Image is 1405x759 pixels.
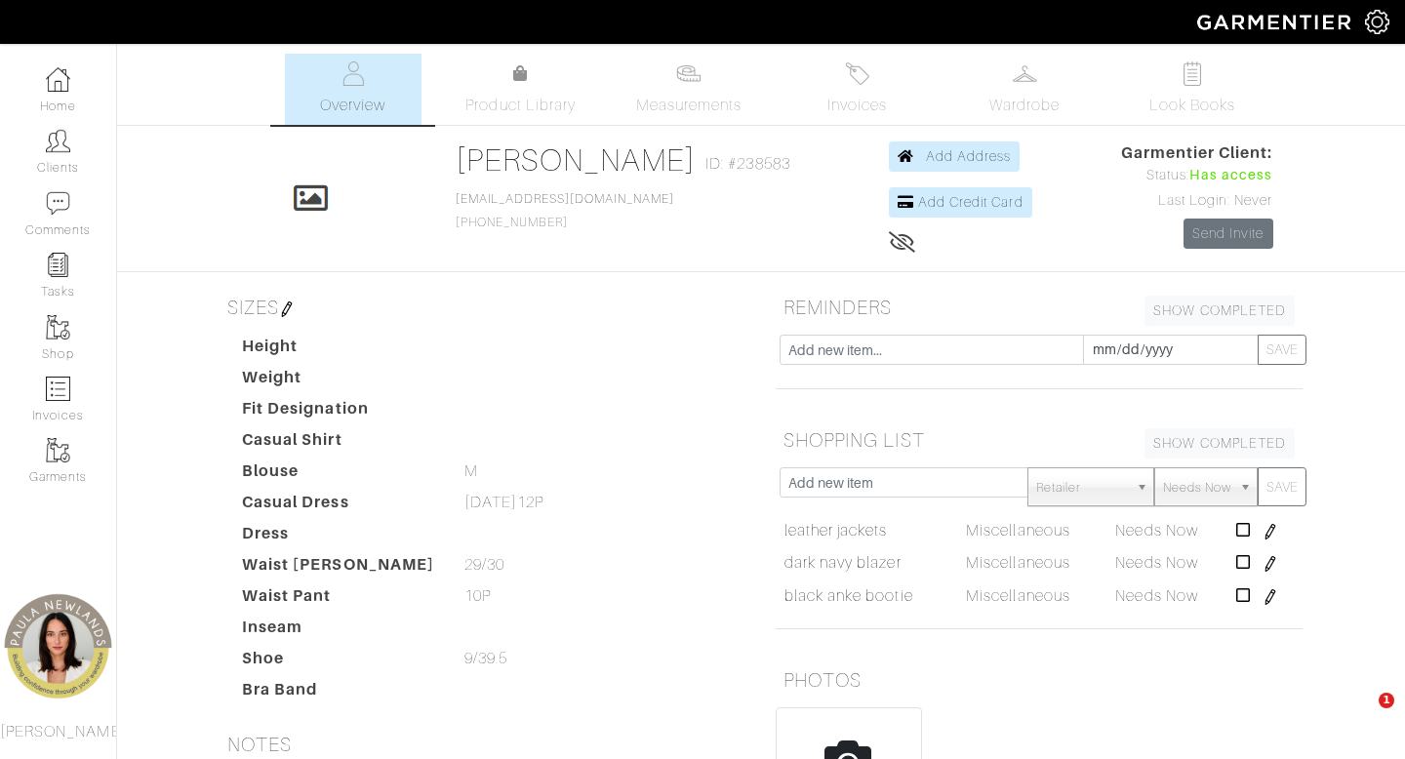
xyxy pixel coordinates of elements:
[46,253,70,277] img: reminder-icon-8004d30b9f0a5d33ae49ab947aed9ed385cf756f9e5892f1edd6e32f2345188e.png
[926,148,1012,164] span: Add Address
[1187,5,1365,39] img: garmentier-logo-header-white-b43fb05a5012e4ada735d5af1a66efaba907eab6374d6393d1fbf88cb4ef424d.png
[285,54,421,125] a: Overview
[636,94,743,117] span: Measurements
[784,584,913,608] a: black anke bootie
[1121,165,1273,186] div: Status:
[220,288,746,327] h5: SIZES
[227,647,450,678] dt: Shoe
[1263,589,1278,605] img: pen-cf24a1663064a2ec1b9c1bd2387e9de7a2fa800b781884d57f21acf72779bad2.png
[788,54,925,125] a: Invoices
[227,428,450,459] dt: Casual Shirt
[46,67,70,92] img: dashboard-icon-dbcd8f5a0b271acd01030246c82b418ddd0df26cd7fceb0bd07c9910d44c42f6.png
[465,94,576,117] span: Product Library
[776,288,1303,327] h5: REMINDERS
[1263,556,1278,572] img: pen-cf24a1663064a2ec1b9c1bd2387e9de7a2fa800b781884d57f21acf72779bad2.png
[784,519,888,542] a: leather jackets
[889,141,1021,172] a: Add Address
[227,366,450,397] dt: Weight
[46,438,70,462] img: garments-icon-b7da505a4dc4fd61783c78ac3ca0ef83fa9d6f193b1c9dc38574b1d14d53ca28.png
[1163,468,1231,507] span: Needs Now
[1258,467,1306,506] button: SAVE
[1149,94,1236,117] span: Look Books
[956,54,1093,125] a: Wardrobe
[227,522,450,553] dt: Dress
[1115,587,1197,605] span: Needs Now
[1036,468,1128,507] span: Retailer
[1339,693,1385,739] iframe: Intercom live chat
[227,616,450,647] dt: Inseam
[1365,10,1389,34] img: gear-icon-white-bd11855cb880d31180b6d7d6211b90ccbf57a29d726f0c71d8c61bd08dd39cc2.png
[1144,428,1295,459] a: SHOW COMPLETED
[227,335,450,366] dt: Height
[227,553,450,584] dt: Waist [PERSON_NAME]
[456,142,697,178] a: [PERSON_NAME]
[1379,693,1394,708] span: 1
[966,554,1070,572] span: Miscellaneous
[464,584,491,608] span: 10P
[464,459,478,483] span: M
[46,129,70,153] img: clients-icon-6bae9207a08558b7cb47a8932f037763ab4055f8c8b6bfacd5dc20c3e0201464.png
[1184,219,1273,249] a: Send Invite
[320,94,385,117] span: Overview
[1189,165,1273,186] span: Has access
[464,491,543,514] span: [DATE]12P
[46,377,70,401] img: orders-icon-0abe47150d42831381b5fb84f609e132dff9fe21cb692f30cb5eec754e2cba89.png
[456,192,674,229] span: [PHONE_NUMBER]
[227,678,450,709] dt: Bra Band
[1258,335,1306,365] button: SAVE
[1144,296,1295,326] a: SHOW COMPLETED
[780,335,1084,365] input: Add new item...
[279,301,295,317] img: pen-cf24a1663064a2ec1b9c1bd2387e9de7a2fa800b781884d57f21acf72779bad2.png
[1181,61,1205,86] img: todo-9ac3debb85659649dc8f770b8b6100bb5dab4b48dedcbae339e5042a72dfd3cc.svg
[776,420,1303,459] h5: SHOPPING LIST
[227,491,450,522] dt: Casual Dress
[918,194,1024,210] span: Add Credit Card
[1263,524,1278,539] img: pen-cf24a1663064a2ec1b9c1bd2387e9de7a2fa800b781884d57f21acf72779bad2.png
[1115,554,1197,572] span: Needs Now
[227,397,450,428] dt: Fit Designation
[676,61,701,86] img: measurements-466bbee1fd09ba9460f595b01e5d73f9e2bff037440d3c8f018324cb6cdf7a4a.svg
[780,467,1028,498] input: Add new item
[966,587,1070,605] span: Miscellaneous
[1121,141,1273,165] span: Garmentier Client:
[227,584,450,616] dt: Waist Pant
[784,551,902,575] a: dark navy blazer
[621,54,758,125] a: Measurements
[1013,61,1037,86] img: wardrobe-487a4870c1b7c33e795ec22d11cfc2ed9d08956e64fb3008fe2437562e282088.svg
[46,315,70,340] img: garments-icon-b7da505a4dc4fd61783c78ac3ca0ef83fa9d6f193b1c9dc38574b1d14d53ca28.png
[464,647,507,670] span: 9/39.5
[889,187,1032,218] a: Add Credit Card
[966,522,1070,539] span: Miscellaneous
[46,191,70,216] img: comment-icon-a0a6a9ef722e966f86d9cbdc48e553b5cf19dbc54f86b18d962a5391bc8f6eb6.png
[845,61,869,86] img: orders-27d20c2124de7fd6de4e0e44c1d41de31381a507db9b33961299e4e07d508b8c.svg
[1115,522,1197,539] span: Needs Now
[827,94,887,117] span: Invoices
[989,94,1060,117] span: Wardrobe
[1121,190,1273,212] div: Last Login: Never
[1124,54,1261,125] a: Look Books
[776,660,1303,699] h5: PHOTOS
[456,192,674,206] a: [EMAIL_ADDRESS][DOMAIN_NAME]
[453,62,589,117] a: Product Library
[341,61,365,86] img: basicinfo-40fd8af6dae0f16599ec9e87c0ef1c0a1fdea2edbe929e3d69a839185d80c458.svg
[464,553,504,577] span: 29/30
[705,152,790,176] span: ID: #238583
[227,459,450,491] dt: Blouse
